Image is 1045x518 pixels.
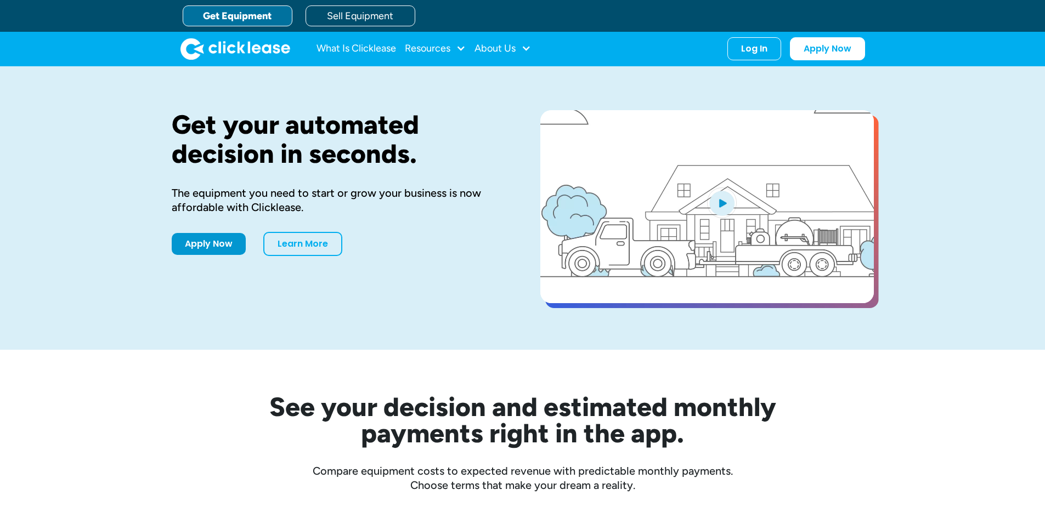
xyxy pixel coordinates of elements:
[183,5,292,26] a: Get Equipment
[216,394,830,446] h2: See your decision and estimated monthly payments right in the app.
[317,38,396,60] a: What Is Clicklease
[172,233,246,255] a: Apply Now
[172,186,505,214] div: The equipment you need to start or grow your business is now affordable with Clicklease.
[707,187,737,218] img: Blue play button logo on a light blue circular background
[540,110,874,303] a: open lightbox
[741,43,767,54] div: Log In
[172,110,505,168] h1: Get your automated decision in seconds.
[180,38,290,60] img: Clicklease logo
[180,38,290,60] a: home
[405,38,466,60] div: Resources
[790,37,865,60] a: Apply Now
[172,464,874,492] div: Compare equipment costs to expected revenue with predictable monthly payments. Choose terms that ...
[475,38,531,60] div: About Us
[263,232,342,256] a: Learn More
[306,5,415,26] a: Sell Equipment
